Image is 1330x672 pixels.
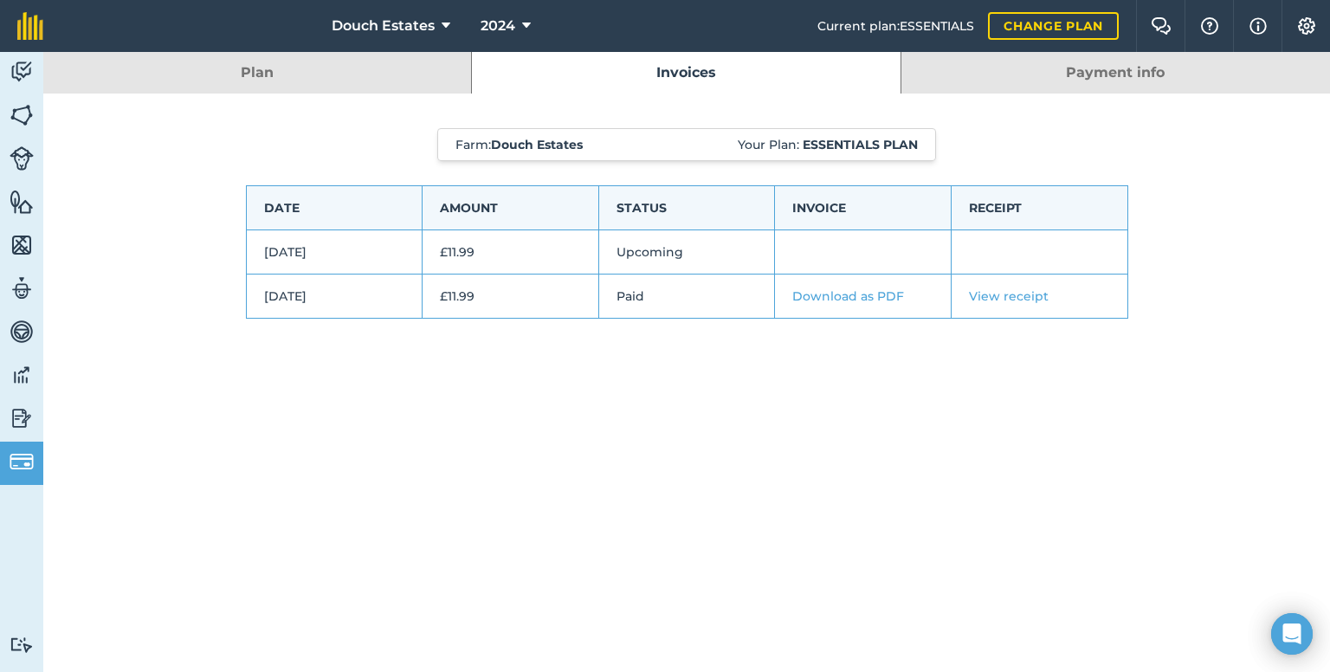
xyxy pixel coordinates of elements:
td: Date [246,186,423,230]
img: svg+xml;base64,PD94bWwgdmVyc2lvbj0iMS4wIiBlbmNvZGluZz0idXRmLTgiPz4KPCEtLSBHZW5lcmF0b3I6IEFkb2JlIE... [10,636,34,653]
img: svg+xml;base64,PD94bWwgdmVyc2lvbj0iMS4wIiBlbmNvZGluZz0idXRmLTgiPz4KPCEtLSBHZW5lcmF0b3I6IEFkb2JlIE... [10,146,34,171]
a: Payment info [901,52,1330,94]
img: A cog icon [1296,17,1317,35]
img: svg+xml;base64,PD94bWwgdmVyc2lvbj0iMS4wIiBlbmNvZGluZz0idXRmLTgiPz4KPCEtLSBHZW5lcmF0b3I6IEFkb2JlIE... [10,59,34,85]
strong: Douch Estates [491,137,583,152]
span: Your Plan: [738,136,918,153]
img: Two speech bubbles overlapping with the left bubble in the forefront [1151,17,1172,35]
img: svg+xml;base64,PD94bWwgdmVyc2lvbj0iMS4wIiBlbmNvZGluZz0idXRmLTgiPz4KPCEtLSBHZW5lcmF0b3I6IEFkb2JlIE... [10,449,34,474]
a: Plan [43,52,471,94]
td: £11.99 [423,230,599,275]
td: [DATE] [246,230,423,275]
td: Upcoming [598,230,775,275]
td: Paid [598,275,775,319]
td: [DATE] [246,275,423,319]
img: svg+xml;base64,PHN2ZyB4bWxucz0iaHR0cDovL3d3dy53My5vcmcvMjAwMC9zdmciIHdpZHRoPSI1NiIgaGVpZ2h0PSI2MC... [10,232,34,258]
span: Douch Estates [332,16,435,36]
img: svg+xml;base64,PD94bWwgdmVyc2lvbj0iMS4wIiBlbmNvZGluZz0idXRmLTgiPz4KPCEtLSBHZW5lcmF0b3I6IEFkb2JlIE... [10,405,34,431]
span: 2024 [481,16,515,36]
span: Current plan : ESSENTIALS [817,16,974,36]
td: Amount [423,186,599,230]
img: svg+xml;base64,PHN2ZyB4bWxucz0iaHR0cDovL3d3dy53My5vcmcvMjAwMC9zdmciIHdpZHRoPSI1NiIgaGVpZ2h0PSI2MC... [10,189,34,215]
a: Change plan [988,12,1119,40]
img: A question mark icon [1199,17,1220,35]
strong: Essentials plan [803,137,918,152]
img: svg+xml;base64,PHN2ZyB4bWxucz0iaHR0cDovL3d3dy53My5vcmcvMjAwMC9zdmciIHdpZHRoPSIxNyIgaGVpZ2h0PSIxNy... [1249,16,1267,36]
td: Status [598,186,775,230]
div: Open Intercom Messenger [1271,613,1313,655]
td: Receipt [951,186,1127,230]
img: svg+xml;base64,PD94bWwgdmVyc2lvbj0iMS4wIiBlbmNvZGluZz0idXRmLTgiPz4KPCEtLSBHZW5lcmF0b3I6IEFkb2JlIE... [10,362,34,388]
img: svg+xml;base64,PD94bWwgdmVyc2lvbj0iMS4wIiBlbmNvZGluZz0idXRmLTgiPz4KPCEtLSBHZW5lcmF0b3I6IEFkb2JlIE... [10,319,34,345]
a: Invoices [472,52,900,94]
img: svg+xml;base64,PHN2ZyB4bWxucz0iaHR0cDovL3d3dy53My5vcmcvMjAwMC9zdmciIHdpZHRoPSI1NiIgaGVpZ2h0PSI2MC... [10,102,34,128]
span: Farm : [455,136,583,153]
a: View receipt [969,288,1049,304]
a: Download as PDF [792,288,904,304]
td: Invoice [775,186,952,230]
td: £11.99 [423,275,599,319]
img: fieldmargin Logo [17,12,43,40]
img: svg+xml;base64,PD94bWwgdmVyc2lvbj0iMS4wIiBlbmNvZGluZz0idXRmLTgiPz4KPCEtLSBHZW5lcmF0b3I6IEFkb2JlIE... [10,275,34,301]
